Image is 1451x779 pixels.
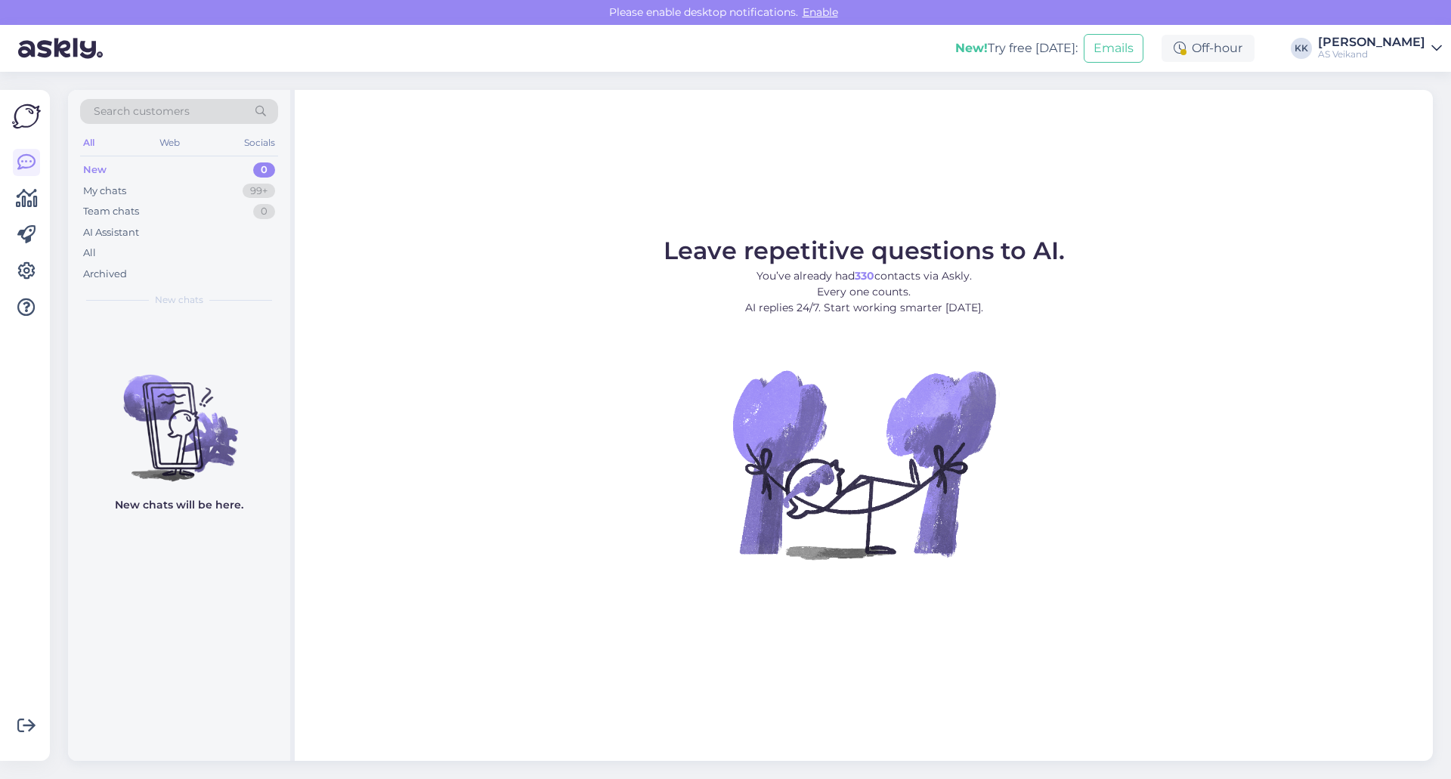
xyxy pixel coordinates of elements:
div: Off-hour [1162,35,1255,62]
b: New! [955,41,988,55]
div: 0 [253,162,275,178]
div: [PERSON_NAME] [1318,36,1425,48]
div: All [83,246,96,261]
button: Emails [1084,34,1143,63]
a: [PERSON_NAME]AS Veikand [1318,36,1442,60]
div: Team chats [83,204,139,219]
span: Search customers [94,104,190,119]
span: Enable [798,5,843,19]
div: All [80,133,97,153]
p: New chats will be here. [115,497,243,513]
div: AS Veikand [1318,48,1425,60]
img: No Chat active [728,328,1000,600]
div: Web [156,133,183,153]
img: No chats [68,348,290,484]
span: Leave repetitive questions to AI. [664,236,1065,265]
div: Try free [DATE]: [955,39,1078,57]
b: 330 [855,269,874,283]
div: Archived [83,267,127,282]
p: You’ve already had contacts via Askly. Every one counts. AI replies 24/7. Start working smarter [... [664,268,1065,316]
img: Askly Logo [12,102,41,131]
div: KK [1291,38,1312,59]
div: Socials [241,133,278,153]
div: 99+ [243,184,275,199]
div: New [83,162,107,178]
div: My chats [83,184,126,199]
span: New chats [155,293,203,307]
div: AI Assistant [83,225,139,240]
div: 0 [253,204,275,219]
